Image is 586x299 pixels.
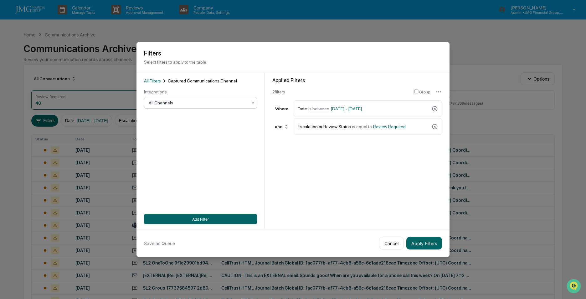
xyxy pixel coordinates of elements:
div: We're available if you need us! [21,54,79,59]
button: Start new chat [106,50,114,57]
button: Cancel [379,237,404,249]
a: 🗄️Attestations [43,76,80,88]
img: 1746055101610-c473b297-6a78-478c-a979-82029cc54cd1 [6,48,18,59]
span: is equal to [352,124,372,129]
span: Review Required [373,124,406,129]
div: Where [272,106,291,111]
span: Captured Communications Channel [168,78,237,83]
div: 🔎 [6,92,11,97]
div: Escalation or Review Status [298,121,429,132]
button: Apply Filters [406,237,442,249]
button: Save as Queue [144,237,175,249]
div: 🖐️ [6,80,11,85]
p: Select filters to apply to the table. [144,60,442,65]
div: Start new chat [21,48,103,54]
span: is between [308,106,329,111]
iframe: Open customer support [566,278,583,295]
span: Preclearance [13,79,40,85]
span: Data Lookup [13,91,39,97]
button: Group [414,87,430,97]
span: All Filters [144,78,161,83]
span: Attestations [52,79,78,85]
h2: Filters [144,50,442,57]
div: and [272,122,291,132]
a: Powered byPylon [44,106,76,111]
div: 2 filter s [272,89,409,94]
a: 🖐️Preclearance [4,76,43,88]
div: 🗄️ [45,80,50,85]
span: Pylon [62,106,76,111]
div: Integrations [144,89,257,94]
div: Date [298,103,429,114]
div: Applied Filters [272,77,442,83]
button: Add Filter [144,214,257,224]
a: 🔎Data Lookup [4,88,42,100]
p: How can we help? [6,13,114,23]
span: [DATE] - [DATE] [331,106,362,111]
